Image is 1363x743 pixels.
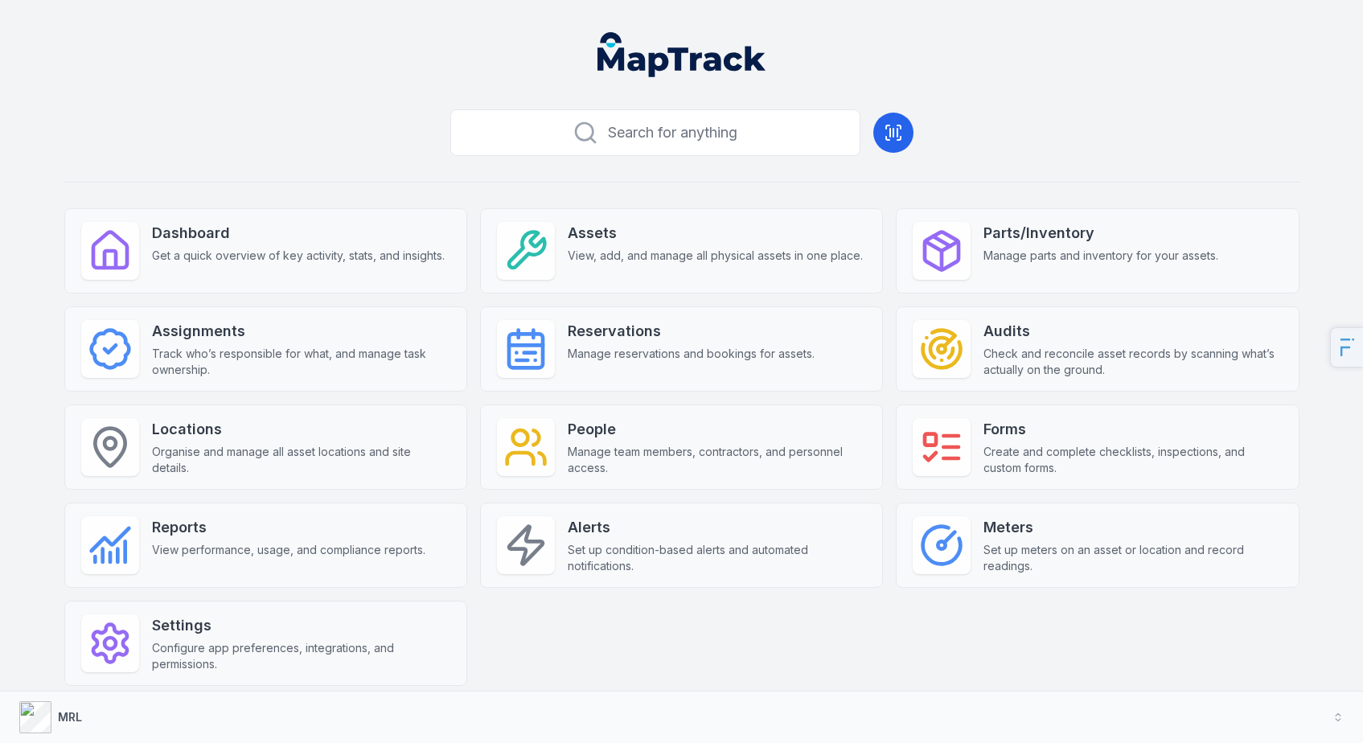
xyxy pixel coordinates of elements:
[568,542,866,574] span: Set up condition-based alerts and automated notifications.
[480,503,883,588] a: AlertsSet up condition-based alerts and automated notifications.
[608,121,737,144] span: Search for anything
[64,503,467,588] a: ReportsView performance, usage, and compliance reports.
[152,222,445,244] strong: Dashboard
[896,306,1299,392] a: AuditsCheck and reconcile asset records by scanning what’s actually on the ground.
[983,346,1282,378] span: Check and reconcile asset records by scanning what’s actually on the ground.
[572,32,792,77] nav: Global
[983,320,1282,343] strong: Audits
[64,601,467,686] a: SettingsConfigure app preferences, integrations, and permissions.
[152,248,445,264] span: Get a quick overview of key activity, stats, and insights.
[983,444,1282,476] span: Create and complete checklists, inspections, and custom forms.
[152,320,450,343] strong: Assignments
[480,404,883,490] a: PeopleManage team members, contractors, and personnel access.
[152,542,425,558] span: View performance, usage, and compliance reports.
[152,614,450,637] strong: Settings
[568,248,863,264] span: View, add, and manage all physical assets in one place.
[64,306,467,392] a: AssignmentsTrack who’s responsible for what, and manage task ownership.
[983,248,1218,264] span: Manage parts and inventory for your assets.
[983,222,1218,244] strong: Parts/Inventory
[64,404,467,490] a: LocationsOrganise and manage all asset locations and site details.
[152,418,450,441] strong: Locations
[568,320,815,343] strong: Reservations
[896,404,1299,490] a: FormsCreate and complete checklists, inspections, and custom forms.
[152,444,450,476] span: Organise and manage all asset locations and site details.
[480,208,883,294] a: AssetsView, add, and manage all physical assets in one place.
[896,208,1299,294] a: Parts/InventoryManage parts and inventory for your assets.
[568,222,863,244] strong: Assets
[896,503,1299,588] a: MetersSet up meters on an asset or location and record readings.
[983,542,1282,574] span: Set up meters on an asset or location and record readings.
[568,346,815,362] span: Manage reservations and bookings for assets.
[983,516,1282,539] strong: Meters
[568,444,866,476] span: Manage team members, contractors, and personnel access.
[152,346,450,378] span: Track who’s responsible for what, and manage task ownership.
[152,516,425,539] strong: Reports
[152,640,450,672] span: Configure app preferences, integrations, and permissions.
[983,418,1282,441] strong: Forms
[568,516,866,539] strong: Alerts
[450,109,860,156] button: Search for anything
[58,710,82,724] strong: MRL
[64,208,467,294] a: DashboardGet a quick overview of key activity, stats, and insights.
[480,306,883,392] a: ReservationsManage reservations and bookings for assets.
[568,418,866,441] strong: People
